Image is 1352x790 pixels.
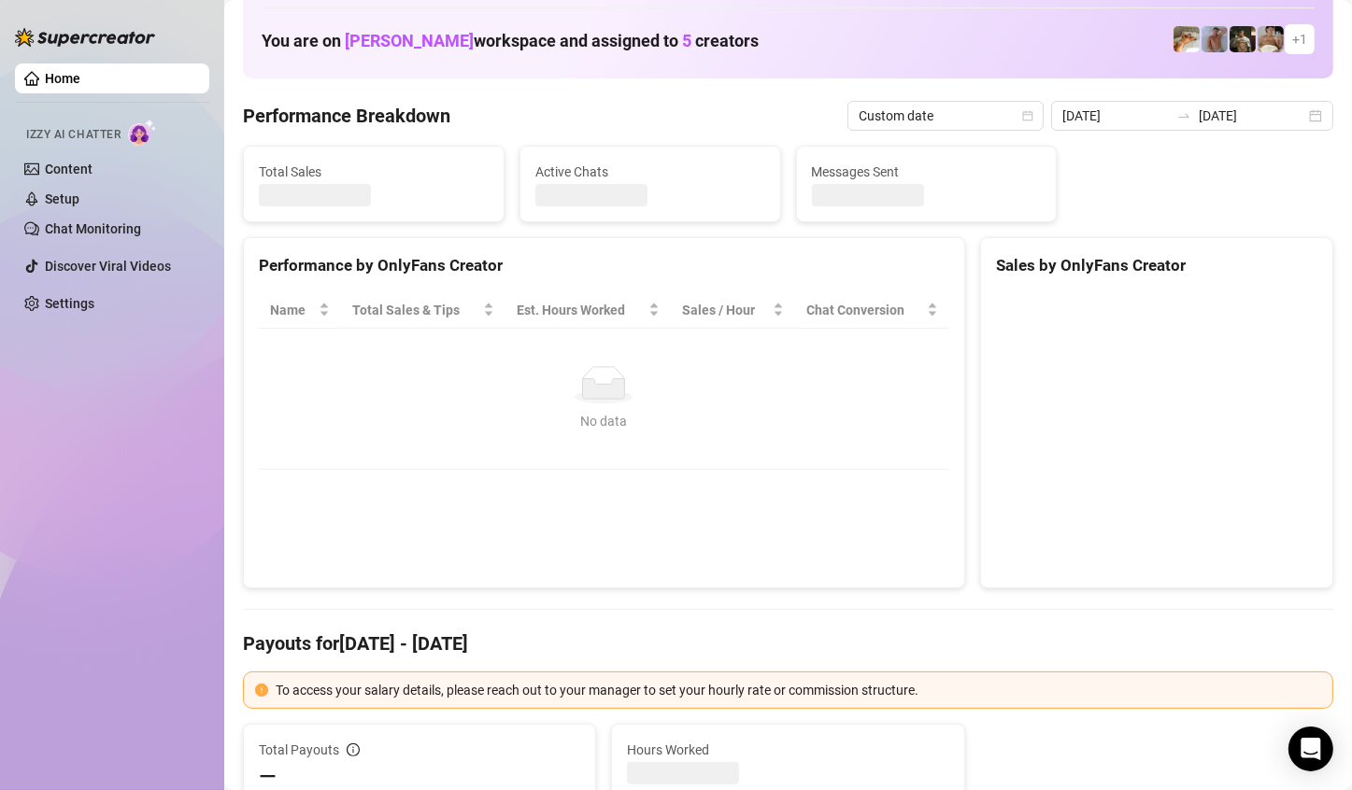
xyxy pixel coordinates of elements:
[1292,29,1307,49] span: + 1
[243,630,1333,656] h4: Payouts for [DATE] - [DATE]
[45,221,141,236] a: Chat Monitoring
[352,300,479,320] span: Total Sales & Tips
[1022,110,1033,121] span: calendar
[1174,26,1200,52] img: Zac
[671,292,796,329] th: Sales / Hour
[128,119,157,146] img: AI Chatter
[243,103,450,129] h4: Performance Breakdown
[1176,108,1191,123] span: swap-right
[806,300,922,320] span: Chat Conversion
[347,743,360,756] span: info-circle
[270,300,315,320] span: Name
[1199,106,1305,126] input: End date
[45,191,79,206] a: Setup
[26,126,121,144] span: Izzy AI Chatter
[682,31,691,50] span: 5
[15,28,155,47] img: logo-BBDzfeDw.svg
[45,296,94,311] a: Settings
[45,259,171,274] a: Discover Viral Videos
[259,740,339,760] span: Total Payouts
[259,253,949,278] div: Performance by OnlyFans Creator
[812,162,1042,182] span: Messages Sent
[259,292,341,329] th: Name
[627,740,948,760] span: Hours Worked
[278,411,931,431] div: No data
[345,31,474,50] span: [PERSON_NAME]
[1202,26,1228,52] img: Joey
[535,162,765,182] span: Active Chats
[859,102,1032,130] span: Custom date
[1258,26,1284,52] img: Aussieboy_jfree
[1288,727,1333,771] div: Open Intercom Messenger
[996,253,1317,278] div: Sales by OnlyFans Creator
[682,300,770,320] span: Sales / Hour
[1230,26,1256,52] img: Tony
[1062,106,1169,126] input: Start date
[262,31,759,51] h1: You are on workspace and assigned to creators
[45,71,80,86] a: Home
[45,162,93,176] a: Content
[517,300,645,320] div: Est. Hours Worked
[341,292,505,329] th: Total Sales & Tips
[795,292,948,329] th: Chat Conversion
[255,684,268,697] span: exclamation-circle
[1176,108,1191,123] span: to
[276,680,1321,700] div: To access your salary details, please reach out to your manager to set your hourly rate or commis...
[259,162,489,182] span: Total Sales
